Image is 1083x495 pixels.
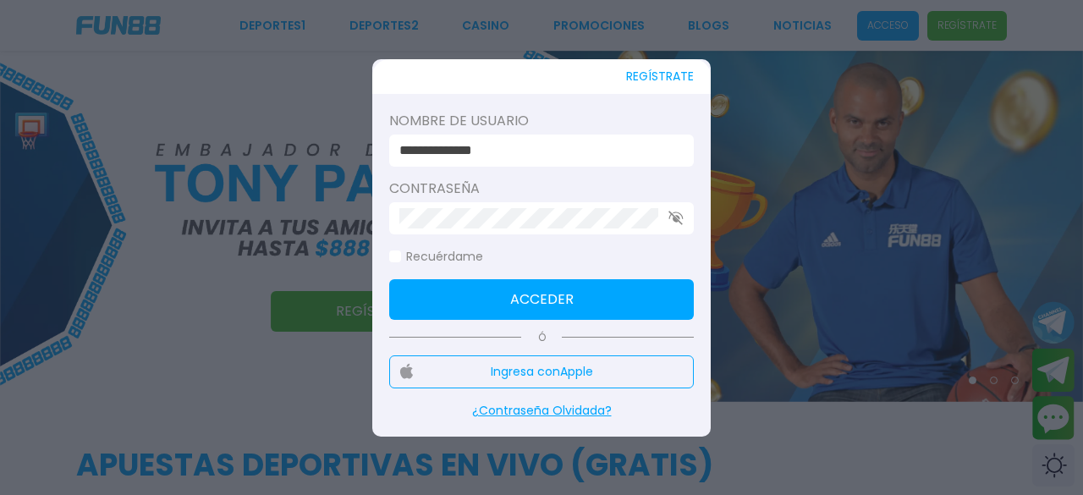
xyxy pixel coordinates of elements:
[626,59,694,94] button: REGÍSTRATE
[389,179,694,199] label: Contraseña
[389,279,694,320] button: Acceder
[389,111,694,131] label: Nombre de usuario
[389,355,694,388] button: Ingresa conApple
[389,330,694,345] p: Ó
[389,248,483,266] label: Recuérdame
[389,402,694,420] p: ¿Contraseña Olvidada?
